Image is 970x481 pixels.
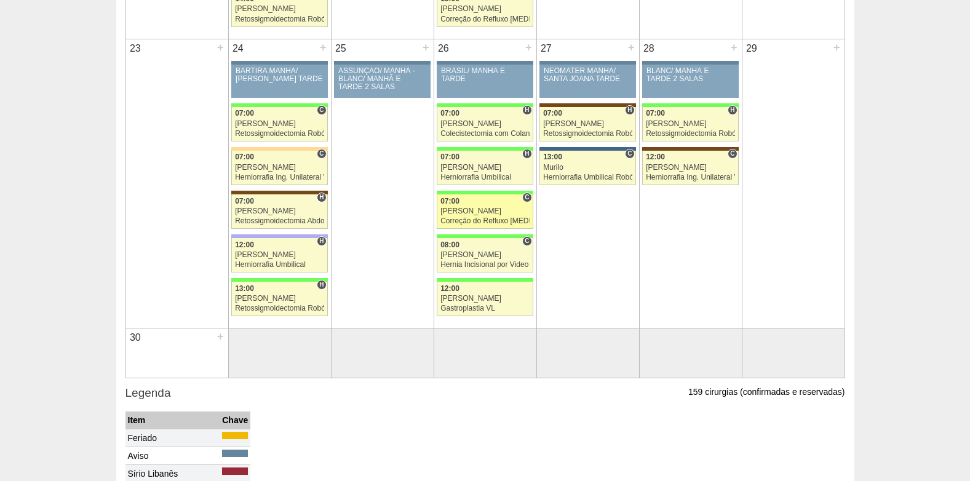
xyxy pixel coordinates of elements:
div: BRASIL/ MANHÃ E TARDE [441,67,529,83]
p: 159 cirurgias (confirmadas e reservadas) [688,386,845,398]
span: Consultório [317,149,326,159]
div: Key: Brasil [437,234,533,238]
div: Key: Aviso [437,61,533,65]
div: 30 [126,328,145,347]
div: + [729,39,739,55]
div: Key: Christóvão da Gama [231,234,327,238]
a: H 13:00 [PERSON_NAME] Retossigmoidectomia Robótica [231,282,327,316]
span: 12:00 [440,284,459,293]
div: Key: Aviso [231,61,327,65]
div: + [523,39,534,55]
div: Colecistectomia com Colangiografia VL [440,130,530,138]
div: Key: Feriado [222,432,248,439]
span: 07:00 [440,197,459,205]
span: Consultório [728,149,737,159]
span: Hospital [625,105,634,115]
div: Key: Aviso [642,61,738,65]
div: Hernia Incisional por Video [440,261,530,269]
th: Item [125,411,220,429]
div: Retossigmoidectomia Abdominal VL [235,217,324,225]
div: 28 [640,39,659,58]
span: 07:00 [235,153,254,161]
div: Gastroplastia VL [440,304,530,312]
div: + [421,39,431,55]
div: Key: Santa Joana [539,103,635,107]
div: [PERSON_NAME] [646,120,735,128]
a: H 07:00 [PERSON_NAME] Herniorrafia Umbilical [437,151,533,185]
a: C 08:00 [PERSON_NAME] Hernia Incisional por Video [437,238,533,272]
div: Key: Brasil [437,103,533,107]
td: Aviso [125,447,220,464]
span: 07:00 [235,109,254,117]
span: Hospital [728,105,737,115]
span: Hospital [522,149,531,159]
div: Herniorrafia Umbilical [235,261,324,269]
a: H 07:00 [PERSON_NAME] Retossigmoidectomia Robótica [642,107,738,141]
div: Key: Brasil [437,278,533,282]
span: Consultório [317,105,326,115]
span: 08:00 [440,240,459,249]
span: Consultório [522,193,531,202]
div: [PERSON_NAME] [235,164,324,172]
div: 25 [332,39,351,58]
a: C 07:00 [PERSON_NAME] Retossigmoidectomia Robótica [231,107,327,141]
div: 29 [742,39,761,58]
div: Key: Brasil [437,147,533,151]
div: NEOMATER MANHÃ/ SANTA JOANA TARDE [544,67,632,83]
div: 26 [434,39,453,58]
div: [PERSON_NAME] [440,120,530,128]
div: Retossigmoidectomia Robótica [543,130,632,138]
span: 13:00 [235,284,254,293]
div: [PERSON_NAME] [235,207,324,215]
span: Consultório [625,149,634,159]
a: H 07:00 [PERSON_NAME] Retossigmoidectomia Abdominal VL [231,194,327,229]
span: 12:00 [646,153,665,161]
div: + [318,39,328,55]
div: Herniorrafia Ing. Unilateral VL [646,173,735,181]
a: NEOMATER MANHÃ/ SANTA JOANA TARDE [539,65,635,98]
div: Key: Aviso [222,450,248,457]
a: ASSUNÇÃO/ MANHÃ -BLANC/ MANHÃ E TARDE 2 SALAS [334,65,430,98]
span: 07:00 [543,109,562,117]
td: Feriado [125,429,220,447]
h3: Legenda [125,384,845,402]
div: Retossigmoidectomia Robótica [235,130,324,138]
th: Chave [220,411,250,429]
span: 07:00 [440,153,459,161]
div: [PERSON_NAME] [235,295,324,303]
div: Key: Brasil [231,103,327,107]
a: C 12:00 [PERSON_NAME] Herniorrafia Ing. Unilateral VL [642,151,738,185]
div: [PERSON_NAME] [235,5,324,13]
div: Herniorrafia Umbilical Robótica [543,173,632,181]
span: Hospital [317,236,326,246]
div: Retossigmoidectomia Robótica [235,304,324,312]
div: [PERSON_NAME] [440,251,530,259]
div: + [215,39,226,55]
div: ASSUNÇÃO/ MANHÃ -BLANC/ MANHÃ E TARDE 2 SALAS [338,67,426,92]
a: C 07:00 [PERSON_NAME] Correção do Refluxo [MEDICAL_DATA] esofágico Robótico [437,194,533,229]
div: Correção do Refluxo [MEDICAL_DATA] esofágico Robótico [440,15,530,23]
span: Hospital [317,280,326,290]
div: [PERSON_NAME] [235,120,324,128]
a: 12:00 [PERSON_NAME] Gastroplastia VL [437,282,533,316]
a: C 13:00 Murilo Herniorrafia Umbilical Robótica [539,151,635,185]
div: Key: Brasil [437,191,533,194]
div: + [215,328,226,344]
div: [PERSON_NAME] [440,5,530,13]
span: 12:00 [235,240,254,249]
div: + [832,39,842,55]
div: Key: São Luiz - Jabaquara [539,147,635,151]
a: H 12:00 [PERSON_NAME] Herniorrafia Umbilical [231,238,327,272]
div: Murilo [543,164,632,172]
div: Herniorrafia Umbilical [440,173,530,181]
span: Hospital [317,193,326,202]
div: [PERSON_NAME] [646,164,735,172]
div: Key: Santa Joana [642,147,738,151]
div: 27 [537,39,556,58]
div: 24 [229,39,248,58]
div: Key: Brasil [642,103,738,107]
a: BRASIL/ MANHÃ E TARDE [437,65,533,98]
div: BARTIRA MANHÃ/ [PERSON_NAME] TARDE [236,67,324,83]
div: [PERSON_NAME] [235,251,324,259]
span: Hospital [522,105,531,115]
